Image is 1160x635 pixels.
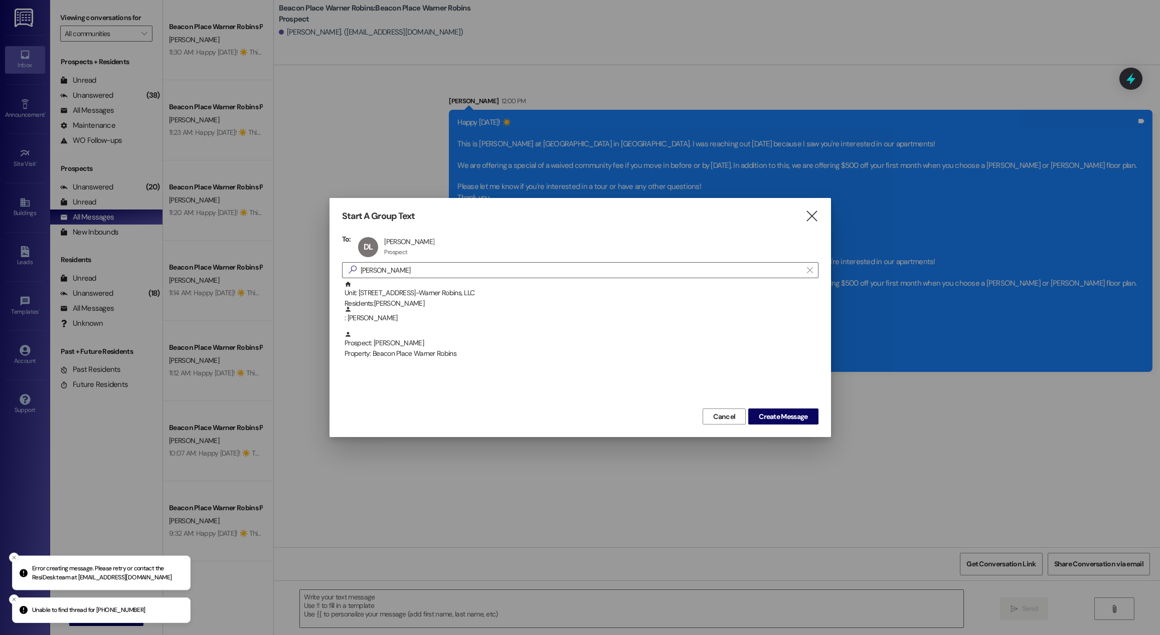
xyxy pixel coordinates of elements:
div: : [PERSON_NAME] [342,306,818,331]
i:  [805,211,818,222]
div: Residents: [PERSON_NAME] [345,298,818,309]
div: : [PERSON_NAME] [345,306,818,323]
h3: Start A Group Text [342,210,415,222]
p: Unable to find thread for [PHONE_NUMBER] [32,606,145,615]
i:  [345,265,361,275]
div: Unit: [STREET_ADDRESS]-Warner Robins, LLCResidents:[PERSON_NAME] [342,281,818,306]
i:  [807,266,812,274]
div: [PERSON_NAME] [384,237,434,246]
h3: To: [342,235,351,244]
button: Close toast [9,594,19,604]
p: Error creating message. Please retry or contact the ResiDesk team at [EMAIL_ADDRESS][DOMAIN_NAME] [32,564,182,582]
div: Prospect: [PERSON_NAME]Property: Beacon Place Warner Robins [342,331,818,356]
button: Create Message [748,408,818,425]
span: Create Message [759,411,807,422]
div: Property: Beacon Place Warner Robins [345,348,818,359]
button: Clear text [802,263,818,278]
div: Unit: [STREET_ADDRESS]-Warner Robins, LLC [345,281,818,309]
button: Cancel [703,408,746,425]
button: Close toast [9,553,19,563]
div: Prospect: [PERSON_NAME] [345,331,818,359]
input: Search for any contact or apartment [361,263,802,277]
div: Prospect [384,248,407,256]
span: DL [364,242,373,252]
span: Cancel [713,411,735,422]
